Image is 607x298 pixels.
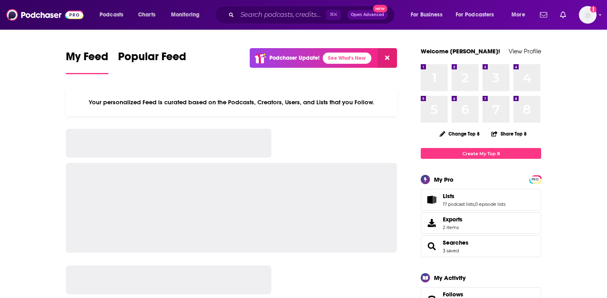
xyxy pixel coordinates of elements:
button: Change Top 8 [435,129,485,139]
button: Show profile menu [579,6,597,24]
span: Searches [421,235,541,257]
span: , [474,201,475,207]
button: Open AdvancedNew [347,10,388,20]
a: 3 saved [443,248,459,253]
span: Exports [443,216,462,223]
div: My Pro [434,176,454,183]
p: Podchaser Update! [269,55,320,61]
a: Charts [133,8,160,21]
span: Open Advanced [351,13,384,17]
span: More [511,9,525,20]
a: Searches [424,241,440,252]
button: open menu [405,8,452,21]
svg: Email not verified [590,6,597,12]
a: Lists [443,193,505,200]
span: Charts [138,9,155,20]
span: Monitoring [171,9,200,20]
a: View Profile [509,47,541,55]
a: Show notifications dropdown [557,8,569,22]
span: ⌘ K [326,10,341,20]
a: PRO [530,176,540,182]
a: Popular Feed [118,50,186,74]
button: open menu [165,8,210,21]
a: Welcome [PERSON_NAME]! [421,47,500,55]
a: Exports [421,212,541,234]
a: 0 episode lists [475,201,505,207]
span: Lists [443,193,454,200]
span: For Business [411,9,442,20]
a: Lists [424,194,440,205]
a: Create My Top 8 [421,148,541,159]
span: New [373,5,387,12]
input: Search podcasts, credits, & more... [237,8,326,21]
img: User Profile [579,6,597,24]
span: Lists [421,189,541,211]
div: My Activity [434,274,466,282]
button: open menu [94,8,134,21]
button: open menu [450,8,506,21]
span: My Feed [66,50,108,68]
span: Popular Feed [118,50,186,68]
a: My Feed [66,50,108,74]
button: open menu [506,8,535,21]
div: Your personalized Feed is curated based on the Podcasts, Creators, Users, and Lists that you Follow. [66,89,397,116]
a: See What's New [323,53,371,64]
span: Logged in as EllaRoseMurphy [579,6,597,24]
span: Follows [443,291,463,298]
span: Podcasts [100,9,123,20]
img: Podchaser - Follow, Share and Rate Podcasts [6,7,84,22]
span: PRO [530,176,540,182]
a: Show notifications dropdown [537,8,550,22]
button: Share Top 8 [491,126,527,142]
a: Searches [443,239,468,246]
a: Follows [443,291,517,298]
span: Exports [424,217,440,229]
div: Search podcasts, credits, & more... [223,6,402,24]
a: 17 podcast lists [443,201,474,207]
span: 2 items [443,225,462,230]
span: For Podcasters [456,9,494,20]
